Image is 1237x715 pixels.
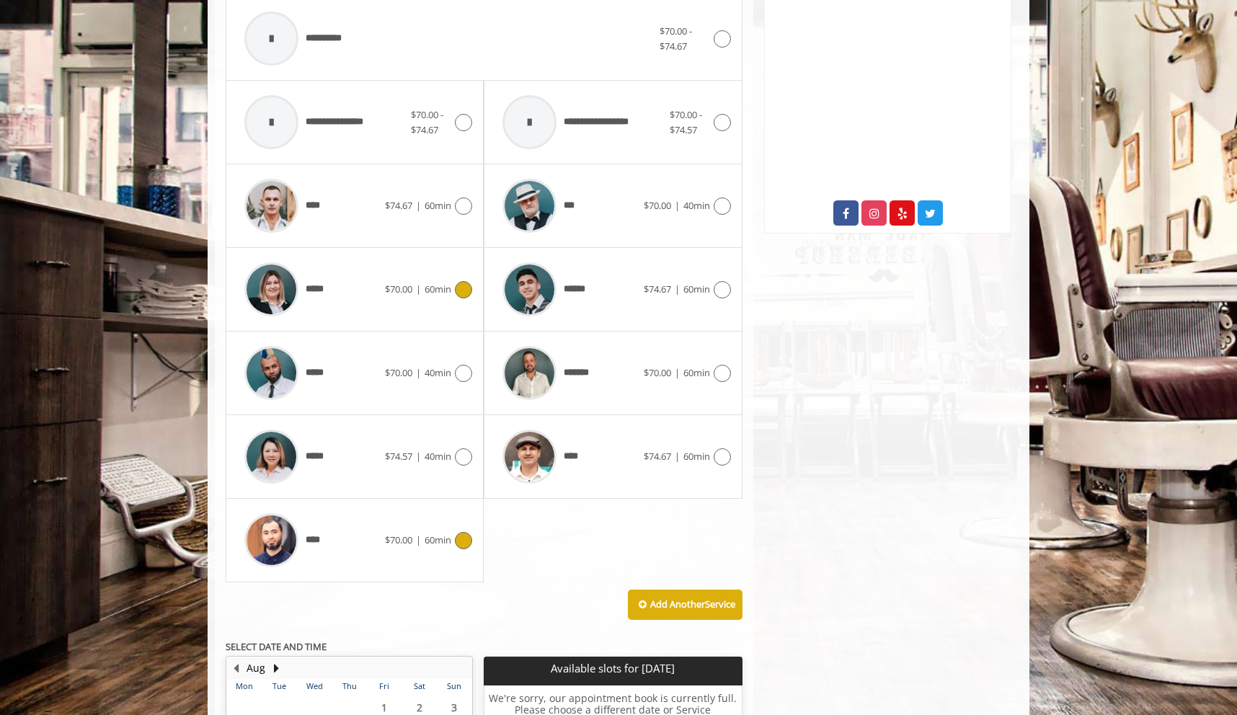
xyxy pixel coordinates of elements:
[227,679,262,693] th: Mon
[416,199,421,212] span: |
[425,199,451,212] span: 60min
[262,679,296,693] th: Tue
[683,199,710,212] span: 40min
[650,598,735,610] b: Add Another Service
[644,283,671,296] span: $74.67
[385,366,412,379] span: $70.00
[683,450,710,463] span: 60min
[385,533,412,546] span: $70.00
[675,366,680,379] span: |
[385,450,412,463] span: $74.57
[670,108,702,136] span: $70.00 - $74.57
[385,283,412,296] span: $70.00
[683,366,710,379] span: 60min
[425,450,451,463] span: 40min
[297,679,332,693] th: Wed
[675,283,680,296] span: |
[230,660,241,676] button: Previous Month
[437,679,472,693] th: Sun
[270,660,282,676] button: Next Month
[644,366,671,379] span: $70.00
[425,283,451,296] span: 60min
[425,533,451,546] span: 60min
[367,679,402,693] th: Fri
[411,108,443,136] span: $70.00 - $74.67
[675,450,680,463] span: |
[385,199,412,212] span: $74.67
[416,366,421,379] span: |
[675,199,680,212] span: |
[402,679,436,693] th: Sat
[628,590,742,620] button: Add AnotherService
[660,25,692,53] span: $70.00 - $74.67
[489,662,736,675] p: Available slots for [DATE]
[247,660,265,676] button: Aug
[683,283,710,296] span: 60min
[644,199,671,212] span: $70.00
[416,450,421,463] span: |
[416,533,421,546] span: |
[644,450,671,463] span: $74.67
[416,283,421,296] span: |
[332,679,366,693] th: Thu
[226,640,327,653] b: SELECT DATE AND TIME
[425,366,451,379] span: 40min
